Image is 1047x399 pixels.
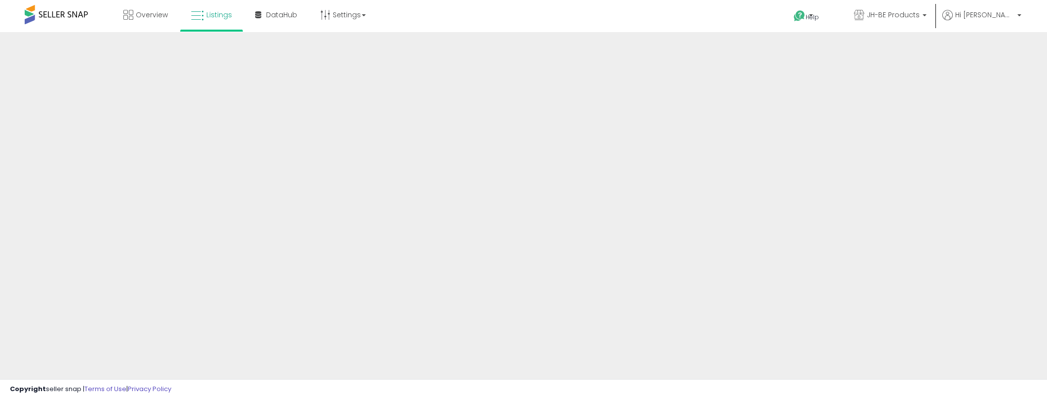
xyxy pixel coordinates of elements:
span: JH-BE Products [867,10,920,20]
i: Get Help [793,10,806,22]
a: Privacy Policy [128,384,171,394]
strong: Copyright [10,384,46,394]
span: Overview [136,10,168,20]
div: seller snap | | [10,385,171,394]
span: Help [806,13,819,21]
a: Hi [PERSON_NAME] [942,10,1021,32]
span: DataHub [266,10,297,20]
a: Terms of Use [84,384,126,394]
span: Listings [206,10,232,20]
a: Help [786,2,838,32]
span: Hi [PERSON_NAME] [955,10,1014,20]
